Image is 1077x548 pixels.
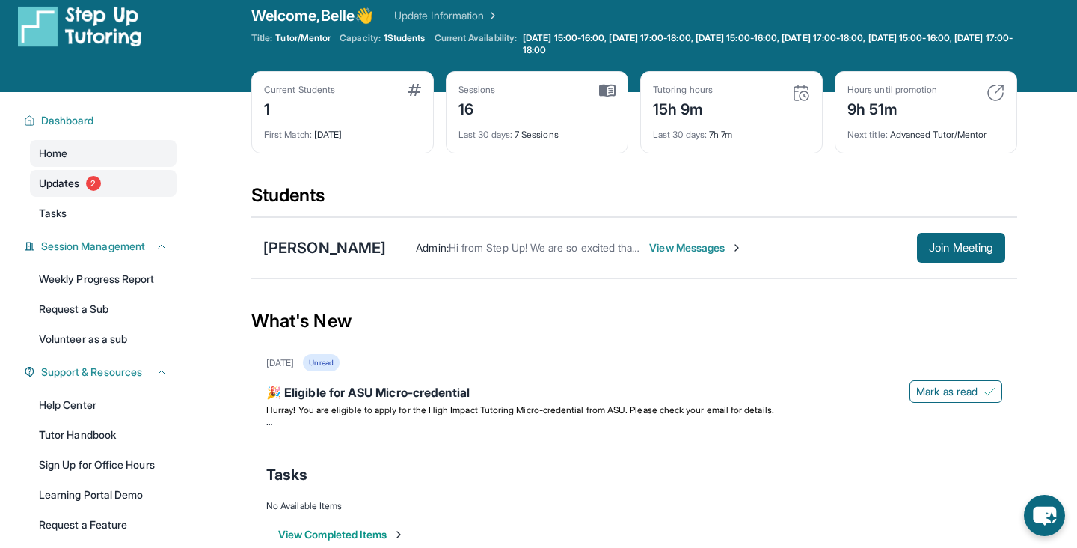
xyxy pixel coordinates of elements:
[523,32,1014,56] span: [DATE] 15:00-16:00, [DATE] 17:00-18:00, [DATE] 15:00-16:00, [DATE] 17:00-18:00, [DATE] 15:00-16:0...
[86,176,101,191] span: 2
[303,354,339,371] div: Unread
[264,84,335,96] div: Current Students
[520,32,1017,56] a: [DATE] 15:00-16:00, [DATE] 17:00-18:00, [DATE] 15:00-16:00, [DATE] 17:00-18:00, [DATE] 15:00-16:0...
[30,421,177,448] a: Tutor Handbook
[653,129,707,140] span: Last 30 days :
[792,84,810,102] img: card
[35,365,168,380] button: Support & Resources
[653,120,810,141] div: 7h 7m
[394,8,499,23] a: Update Information
[251,183,1017,216] div: Students
[30,170,177,197] a: Updates2
[30,511,177,538] a: Request a Feature
[929,243,993,252] span: Join Meeting
[264,120,421,141] div: [DATE]
[458,120,616,141] div: 7 Sessions
[653,84,713,96] div: Tutoring hours
[384,32,426,44] span: 1 Students
[458,84,496,96] div: Sessions
[458,96,496,120] div: 16
[847,129,888,140] span: Next title :
[484,8,499,23] img: Chevron Right
[30,326,177,353] a: Volunteer as a sub
[251,32,272,44] span: Title:
[847,84,937,96] div: Hours until promotion
[30,392,177,418] a: Help Center
[987,84,1004,102] img: card
[41,113,94,128] span: Dashboard
[649,240,743,255] span: View Messages
[41,239,145,254] span: Session Management
[39,176,80,191] span: Updates
[251,288,1017,354] div: What's New
[264,129,312,140] span: First Match :
[30,481,177,508] a: Learning Portal Demo
[1024,495,1065,536] button: chat-button
[847,120,1004,141] div: Advanced Tutor/Mentor
[984,386,995,398] img: Mark as read
[917,233,1005,263] button: Join Meeting
[251,5,373,26] span: Welcome, Belle 👋
[435,32,517,56] span: Current Availability:
[653,96,713,120] div: 15h 9m
[275,32,331,44] span: Tutor/Mentor
[909,380,1002,403] button: Mark as read
[263,237,386,258] div: [PERSON_NAME]
[340,32,381,44] span: Capacity:
[30,451,177,478] a: Sign Up for Office Hours
[30,200,177,227] a: Tasks
[731,242,743,254] img: Chevron-Right
[266,383,1002,404] div: 🎉 Eligible for ASU Micro-credential
[916,384,978,399] span: Mark as read
[408,84,421,96] img: card
[30,296,177,323] a: Request a Sub
[35,239,168,254] button: Session Management
[458,129,512,140] span: Last 30 days :
[266,357,294,369] div: [DATE]
[264,96,335,120] div: 1
[599,84,616,97] img: card
[39,146,67,161] span: Home
[35,113,168,128] button: Dashboard
[39,206,67,221] span: Tasks
[18,5,142,47] img: logo
[266,500,1002,512] div: No Available Items
[30,266,177,293] a: Weekly Progress Report
[847,96,937,120] div: 9h 51m
[266,404,774,415] span: Hurray! You are eligible to apply for the High Impact Tutoring Micro-credential from ASU. Please ...
[30,140,177,167] a: Home
[41,365,142,380] span: Support & Resources
[278,527,405,542] button: View Completed Items
[266,464,307,485] span: Tasks
[416,241,448,254] span: Admin :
